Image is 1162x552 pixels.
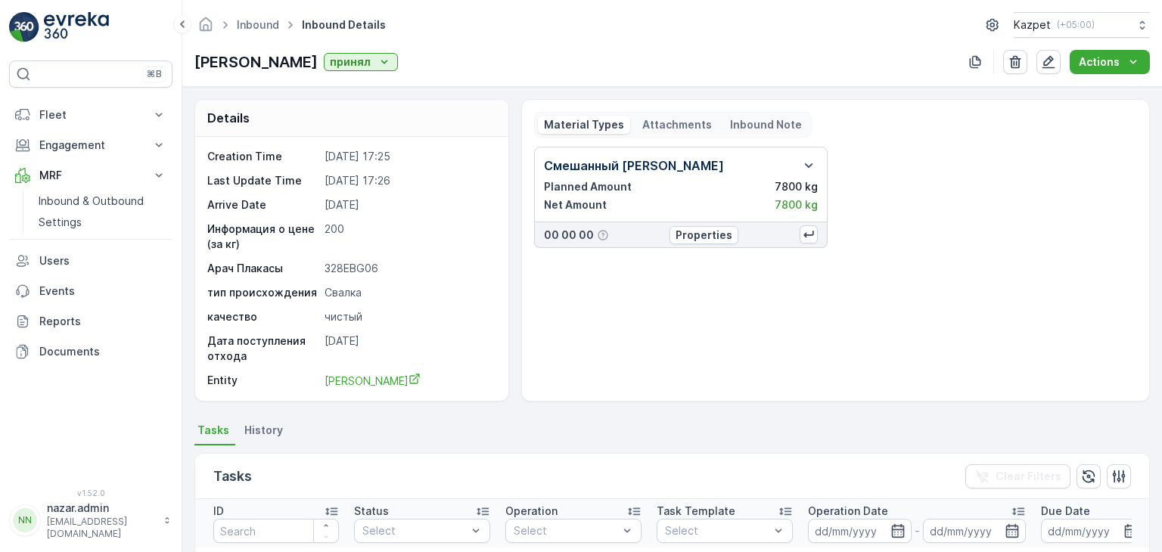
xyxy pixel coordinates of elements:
[325,373,492,389] a: Есенжан
[9,12,39,42] img: logo
[923,519,1027,543] input: dd/mm/yyyy
[1079,54,1120,70] p: Actions
[325,197,492,212] p: [DATE]
[665,523,769,538] p: Select
[207,149,318,164] p: Creation Time
[354,504,389,519] p: Status
[44,12,109,42] img: logo_light-DOdMpM7g.png
[670,226,738,244] button: Properties
[207,261,318,276] p: Арач Плакасы
[965,464,1070,488] button: Clear Filters
[544,179,632,194] p: Planned Amount
[362,523,467,538] p: Select
[996,469,1061,484] p: Clear Filters
[33,212,172,233] a: Settings
[1041,504,1090,519] p: Due Date
[39,168,142,183] p: MRF
[207,109,250,127] p: Details
[1057,19,1095,31] p: ( +05:00 )
[39,344,166,359] p: Documents
[39,194,144,209] p: Inbound & Outbound
[299,17,389,33] span: Inbound Details
[39,107,142,122] p: Fleet
[544,117,624,132] p: Material Types
[213,466,252,487] p: Tasks
[39,138,142,153] p: Engagement
[325,173,492,188] p: [DATE] 17:26
[33,191,172,212] a: Inbound & Outbound
[330,54,371,70] p: принял
[9,130,172,160] button: Engagement
[505,504,558,519] p: Operation
[147,68,162,80] p: ⌘B
[9,336,172,367] a: Documents
[1041,519,1145,543] input: dd/mm/yyyy
[544,197,607,212] p: Net Amount
[9,488,172,498] span: v 1.52.0
[207,309,318,324] p: качество
[808,519,912,543] input: dd/mm/yyyy
[207,373,318,389] p: Entity
[325,261,492,276] p: 328EBG06
[9,160,172,191] button: MRF
[39,253,166,268] p: Users
[597,229,609,241] div: Help Tooltip Icon
[325,222,492,252] p: 200
[808,504,888,519] p: Operation Date
[207,197,318,212] p: Arrive Date
[9,100,172,130] button: Fleet
[197,22,214,35] a: Homepage
[915,522,920,540] p: -
[13,508,37,532] div: NN
[47,516,156,540] p: [EMAIL_ADDRESS][DOMAIN_NAME]
[325,333,492,364] p: [DATE]
[730,117,802,132] p: Inbound Note
[544,228,594,243] p: 00 00 00
[207,222,318,252] p: Информация о цене (за кг)
[325,149,492,164] p: [DATE] 17:25
[213,519,339,543] input: Search
[213,504,224,519] p: ID
[207,173,318,188] p: Last Update Time
[9,276,172,306] a: Events
[676,228,732,243] p: Properties
[657,504,735,519] p: Task Template
[775,197,818,212] p: 7800 kg
[1070,50,1150,74] button: Actions
[325,285,492,300] p: Свалка
[237,18,279,31] a: Inbound
[9,306,172,336] a: Reports
[325,374,421,387] span: [PERSON_NAME]
[325,309,492,324] p: чистый
[642,117,712,132] p: Attachments
[39,314,166,329] p: Reports
[207,285,318,300] p: тип происхождения
[9,501,172,540] button: NNnazar.admin[EMAIL_ADDRESS][DOMAIN_NAME]
[197,423,229,438] span: Tasks
[194,51,318,73] p: [PERSON_NAME]
[39,215,82,230] p: Settings
[324,53,398,71] button: принял
[39,284,166,299] p: Events
[514,523,618,538] p: Select
[544,157,724,175] p: Смешанный [PERSON_NAME]
[9,246,172,276] a: Users
[1014,17,1051,33] p: Kazpet
[47,501,156,516] p: nazar.admin
[244,423,283,438] span: History
[775,179,818,194] p: 7800 kg
[207,333,318,364] p: Дата поступления отхода
[1014,12,1150,38] button: Kazpet(+05:00)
